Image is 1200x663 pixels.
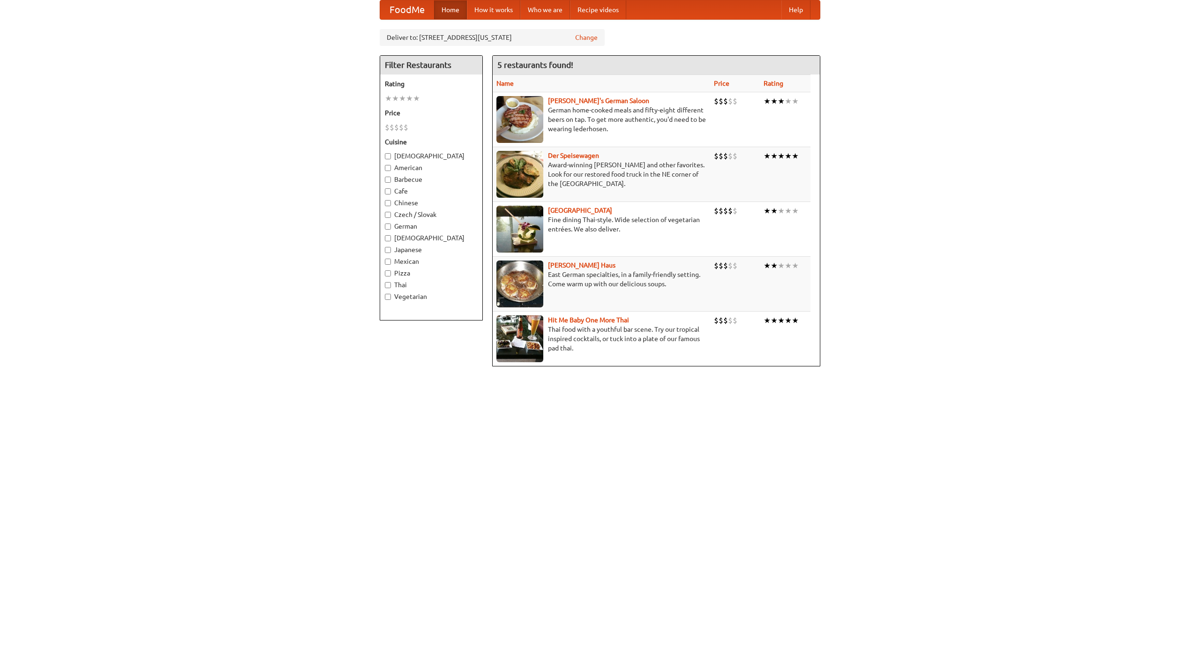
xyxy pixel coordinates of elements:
li: $ [719,261,723,271]
label: German [385,222,478,231]
li: $ [728,261,733,271]
a: Der Speisewagen [548,152,599,159]
li: $ [719,151,723,161]
li: ★ [792,96,799,106]
li: $ [733,261,737,271]
img: satay.jpg [496,206,543,253]
li: ★ [771,315,778,326]
h5: Cuisine [385,137,478,147]
li: ★ [792,261,799,271]
input: Vegetarian [385,294,391,300]
li: ★ [771,261,778,271]
li: ★ [778,151,785,161]
img: kohlhaus.jpg [496,261,543,307]
a: How it works [467,0,520,19]
input: Mexican [385,259,391,265]
input: Pizza [385,270,391,276]
li: $ [733,151,737,161]
li: ★ [399,93,406,104]
label: Chinese [385,198,478,208]
li: ★ [778,96,785,106]
p: Fine dining Thai-style. Wide selection of vegetarian entrées. We also deliver. [496,215,706,234]
a: Help [781,0,810,19]
li: ★ [764,206,771,216]
li: ★ [764,96,771,106]
li: ★ [392,93,399,104]
li: $ [728,206,733,216]
label: Japanese [385,245,478,254]
li: ★ [785,261,792,271]
input: Barbecue [385,177,391,183]
li: ★ [778,261,785,271]
li: ★ [764,261,771,271]
li: $ [719,315,723,326]
li: $ [714,261,719,271]
li: ★ [792,315,799,326]
li: $ [385,122,390,133]
li: $ [728,315,733,326]
input: Thai [385,282,391,288]
a: Name [496,80,514,87]
label: Thai [385,280,478,290]
li: ★ [771,96,778,106]
input: Chinese [385,200,391,206]
a: Who we are [520,0,570,19]
li: ★ [771,206,778,216]
img: babythai.jpg [496,315,543,362]
li: $ [404,122,408,133]
a: [PERSON_NAME] Haus [548,261,615,269]
li: $ [723,261,728,271]
li: $ [723,315,728,326]
li: ★ [413,93,420,104]
li: $ [728,151,733,161]
li: $ [728,96,733,106]
p: Award-winning [PERSON_NAME] and other favorites. Look for our restored food truck in the NE corne... [496,160,706,188]
li: $ [733,315,737,326]
li: $ [733,206,737,216]
li: ★ [785,96,792,106]
li: $ [723,206,728,216]
li: ★ [764,315,771,326]
li: $ [723,96,728,106]
label: Pizza [385,268,478,278]
p: Thai food with a youthful bar scene. Try our tropical inspired cocktails, or tuck into a plate of... [496,325,706,353]
li: ★ [785,206,792,216]
label: American [385,163,478,172]
input: Czech / Slovak [385,212,391,218]
li: ★ [785,315,792,326]
li: ★ [792,151,799,161]
li: $ [714,315,719,326]
p: German home-cooked meals and fifty-eight different beers on tap. To get more authentic, you'd nee... [496,105,706,134]
label: [DEMOGRAPHIC_DATA] [385,151,478,161]
input: German [385,223,391,230]
label: [DEMOGRAPHIC_DATA] [385,233,478,243]
li: $ [719,206,723,216]
img: speisewagen.jpg [496,151,543,198]
li: ★ [764,151,771,161]
li: $ [399,122,404,133]
a: [GEOGRAPHIC_DATA] [548,207,612,214]
li: ★ [778,206,785,216]
li: $ [714,206,719,216]
h5: Rating [385,79,478,89]
li: ★ [385,93,392,104]
a: Price [714,80,729,87]
input: Japanese [385,247,391,253]
a: Recipe videos [570,0,626,19]
a: Change [575,33,598,42]
input: American [385,165,391,171]
li: $ [733,96,737,106]
input: [DEMOGRAPHIC_DATA] [385,235,391,241]
a: FoodMe [380,0,434,19]
li: ★ [406,93,413,104]
h5: Price [385,108,478,118]
li: ★ [778,315,785,326]
li: $ [394,122,399,133]
li: ★ [771,151,778,161]
a: Rating [764,80,783,87]
li: $ [723,151,728,161]
p: East German specialties, in a family-friendly setting. Come warm up with our delicious soups. [496,270,706,289]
